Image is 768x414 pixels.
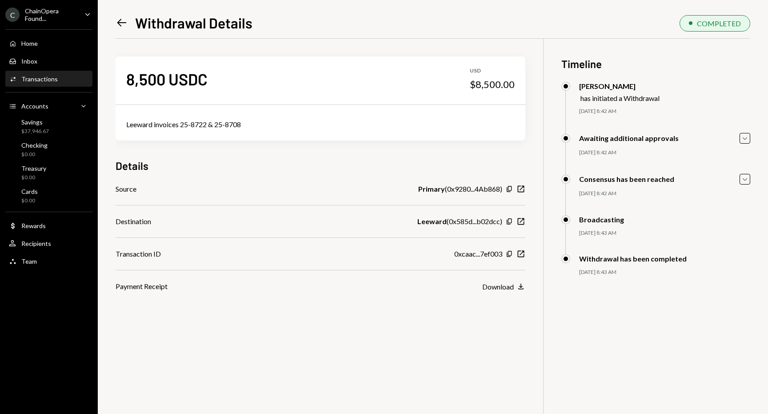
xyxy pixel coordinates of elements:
div: 8,500 USDC [126,69,208,89]
div: USD [470,67,515,75]
div: ChainOpera Found... [25,7,77,22]
div: Withdrawal has been completed [579,254,687,263]
div: Broadcasting [579,215,624,224]
div: Destination [116,216,151,227]
div: $0.00 [21,197,38,205]
div: [DATE] 8:43 AM [579,269,750,276]
div: Source [116,184,136,194]
div: Treasury [21,165,46,172]
a: Team [5,253,92,269]
div: $37,946.67 [21,128,49,135]
div: Awaiting additional approvals [579,134,679,142]
a: Cards$0.00 [5,185,92,206]
div: Leeward invoices 25-8722 & 25-8708 [126,119,515,130]
div: has initiated a Withdrawal [580,94,660,102]
div: Inbox [21,57,37,65]
div: [DATE] 8:42 AM [579,190,750,197]
button: Download [482,282,525,292]
div: Consensus has been reached [579,175,674,183]
a: Inbox [5,53,92,69]
div: Transaction ID [116,249,161,259]
div: $0.00 [21,174,46,181]
a: Rewards [5,217,92,233]
div: Accounts [21,102,48,110]
a: Checking$0.00 [5,139,92,160]
div: Download [482,282,514,291]
h1: Withdrawal Details [135,14,252,32]
div: COMPLETED [697,19,741,28]
div: $0.00 [21,151,48,158]
div: [DATE] 8:42 AM [579,149,750,157]
div: ( 0x585d...b02dcc ) [417,216,502,227]
h3: Timeline [561,56,750,71]
div: Home [21,40,38,47]
b: Primary [418,184,445,194]
a: Accounts [5,98,92,114]
b: Leeward [417,216,447,227]
div: Rewards [21,222,46,229]
a: Savings$37,946.67 [5,116,92,137]
div: Transactions [21,75,58,83]
div: [DATE] 8:42 AM [579,108,750,115]
div: Checking [21,141,48,149]
div: Recipients [21,240,51,247]
div: Savings [21,118,49,126]
a: Transactions [5,71,92,87]
h3: Details [116,158,148,173]
div: C [5,8,20,22]
div: [DATE] 8:43 AM [579,229,750,237]
div: Team [21,257,37,265]
div: 0xcaac...7ef003 [454,249,502,259]
div: ( 0x9280...4Ab868 ) [418,184,502,194]
div: $8,500.00 [470,78,515,91]
a: Home [5,35,92,51]
div: Cards [21,188,38,195]
a: Treasury$0.00 [5,162,92,183]
div: [PERSON_NAME] [579,82,660,90]
a: Recipients [5,235,92,251]
div: Payment Receipt [116,281,168,292]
